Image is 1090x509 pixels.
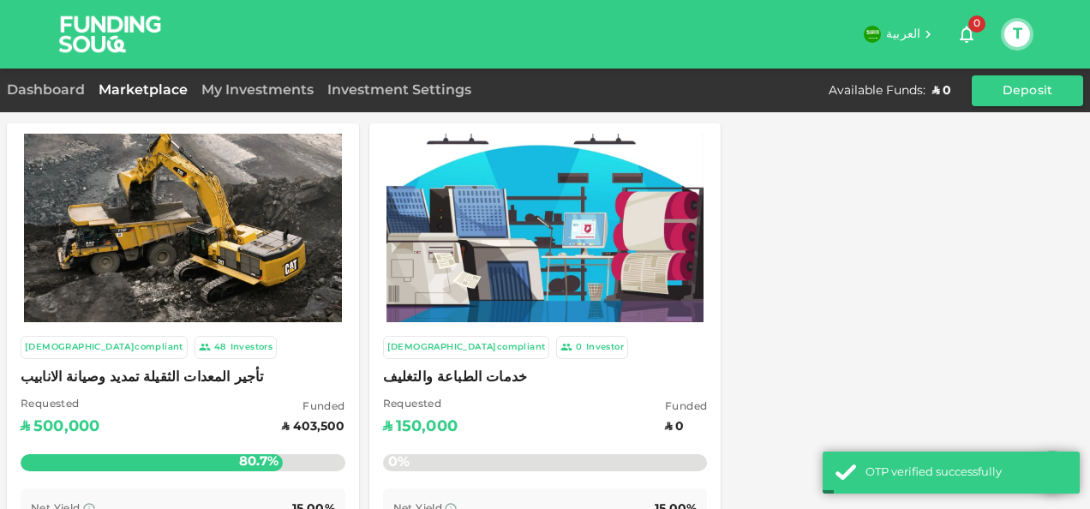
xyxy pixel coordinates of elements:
div: 48 [214,340,227,355]
span: Requested [383,397,458,414]
img: Marketplace Logo [386,133,704,323]
div: Investor [586,340,624,355]
span: 0 [968,15,985,33]
button: Deposit [972,75,1083,106]
span: العربية [886,28,920,40]
span: خدمات الطباعة والتغليف [383,366,708,390]
span: Funded [665,399,707,416]
span: Requested [21,397,99,414]
div: OTP verified successfully [865,464,1067,482]
img: Marketplace Logo [24,128,342,328]
span: Funded [282,399,344,416]
button: T [1004,21,1030,47]
a: Investment Settings [320,84,478,97]
div: [DEMOGRAPHIC_DATA]compliant [387,340,546,355]
button: 0 [949,17,984,51]
div: Investors [231,340,273,355]
a: Marketplace [92,84,195,97]
div: 0 [576,340,582,355]
div: ʢ 0 [932,82,951,99]
div: [DEMOGRAPHIC_DATA]compliant [25,340,183,355]
img: flag-sa.b9a346574cdc8950dd34b50780441f57.svg [864,26,881,43]
a: Dashboard [7,84,92,97]
a: My Investments [195,84,320,97]
div: Available Funds : [829,82,925,99]
span: تأجير المعدات الثقيلة تمديد وصيانة الانابيب [21,366,345,390]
